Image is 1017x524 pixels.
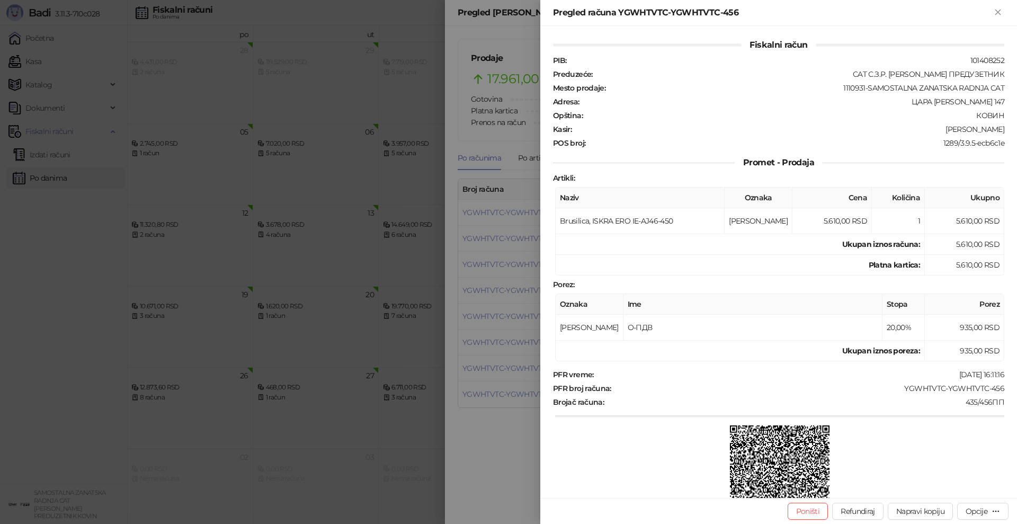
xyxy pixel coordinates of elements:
[925,188,1004,208] th: Ukupno
[594,69,1005,79] div: CAT С.З.Р. [PERSON_NAME] ПРЕДУЗЕТНИК
[573,125,1005,134] div: [PERSON_NAME]
[925,255,1004,276] td: 5.610,00 RSD
[553,173,575,183] strong: Artikli :
[925,234,1004,255] td: 5.610,00 RSD
[792,208,872,234] td: 5.610,00 RSD
[605,397,1005,407] div: 435/456ПП
[553,56,566,65] strong: PIB :
[553,69,593,79] strong: Preduzeće :
[992,6,1004,19] button: Zatvori
[882,294,925,315] th: Stopa
[623,294,882,315] th: Ime
[832,503,884,520] button: Refundiraj
[725,208,792,234] td: [PERSON_NAME]
[872,188,925,208] th: Količina
[556,315,623,341] td: [PERSON_NAME]
[741,40,816,50] span: Fiskalni račun
[553,384,611,393] strong: PFR broj računa :
[925,341,1004,361] td: 935,00 RSD
[556,208,725,234] td: Brusilica, ISKRA ERO IE-AJ46-450
[872,208,925,234] td: 1
[606,83,1005,93] div: 1110931-SAMOSTALNA ZANATSKA RADNJA CAT
[735,157,823,167] span: Promet - Prodaja
[584,111,1005,120] div: КОВИН
[553,397,604,407] strong: Brojač računa :
[553,83,605,93] strong: Mesto prodaje :
[792,188,872,208] th: Cena
[553,280,574,289] strong: Porez :
[925,315,1004,341] td: 935,00 RSD
[882,315,925,341] td: 20,00%
[725,188,792,208] th: Oznaka
[581,97,1005,106] div: ЦАРА [PERSON_NAME] 147
[553,138,585,148] strong: POS broj :
[842,239,920,249] strong: Ukupan iznos računa :
[553,111,583,120] strong: Opština :
[586,138,1005,148] div: 1289/3.9.5-ecb6c1e
[556,294,623,315] th: Oznaka
[925,294,1004,315] th: Porez
[553,6,992,19] div: Pregled računa YGWHTVTC-YGWHTVTC-456
[567,56,1005,65] div: 101408252
[612,384,1005,393] div: YGWHTVTC-YGWHTVTC-456
[553,370,594,379] strong: PFR vreme :
[896,507,944,516] span: Napravi kopiju
[869,260,920,270] strong: Platna kartica :
[957,503,1009,520] button: Opcije
[556,188,725,208] th: Naziv
[966,507,987,516] div: Opcije
[842,346,920,356] strong: Ukupan iznos poreza:
[553,125,572,134] strong: Kasir :
[623,315,882,341] td: О-ПДВ
[595,370,1005,379] div: [DATE] 16:11:16
[788,503,828,520] button: Poništi
[925,208,1004,234] td: 5.610,00 RSD
[553,97,579,106] strong: Adresa :
[888,503,953,520] button: Napravi kopiju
